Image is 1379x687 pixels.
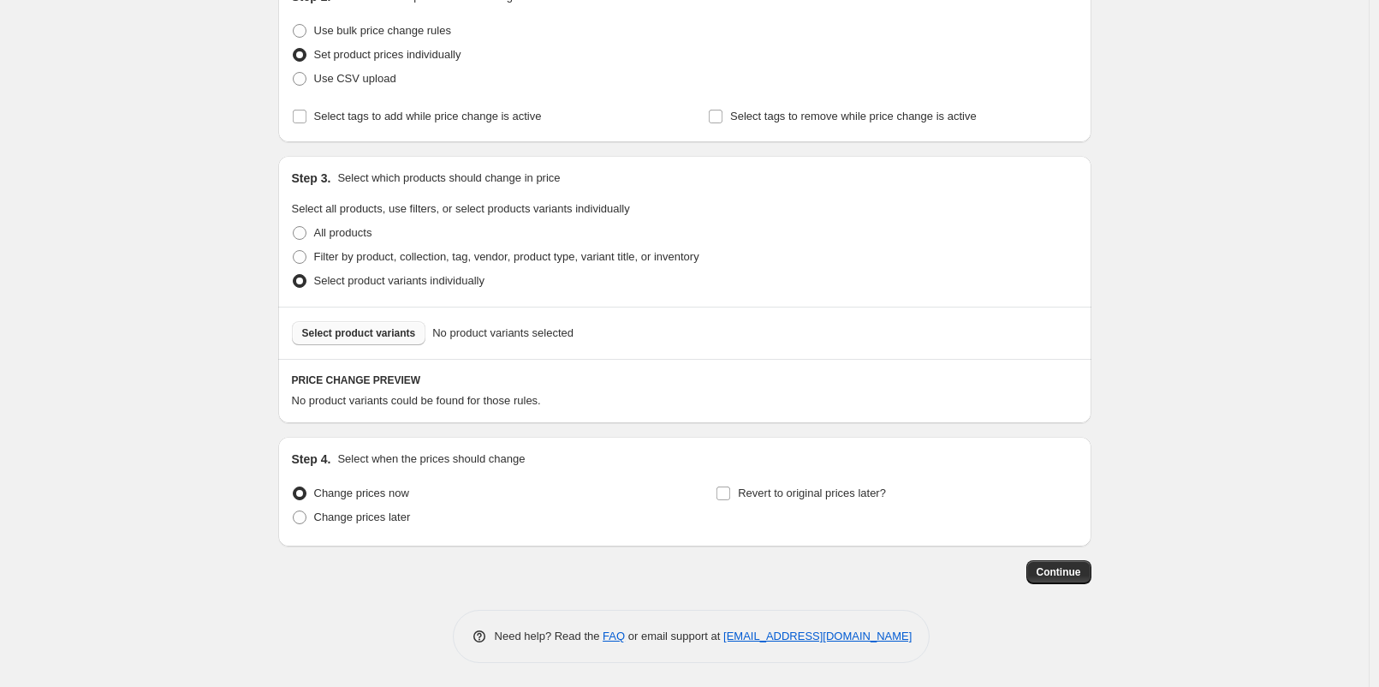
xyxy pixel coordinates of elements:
span: Select product variants individually [314,274,484,287]
span: or email support at [625,630,723,642]
span: Use CSV upload [314,72,396,85]
h6: PRICE CHANGE PREVIEW [292,373,1078,387]
span: Set product prices individually [314,48,461,61]
h2: Step 4. [292,451,331,468]
a: [EMAIL_ADDRESS][DOMAIN_NAME] [723,630,912,642]
span: All products [314,226,372,239]
span: Select tags to add while price change is active [314,110,542,122]
span: Revert to original prices later? [738,487,886,499]
a: FAQ [603,630,625,642]
button: Continue [1026,560,1091,584]
span: Continue [1037,565,1081,579]
p: Select when the prices should change [337,451,525,468]
span: No product variants could be found for those rules. [292,394,541,407]
p: Select which products should change in price [337,170,560,187]
button: Select product variants [292,321,426,345]
span: No product variants selected [432,325,574,342]
span: Select all products, use filters, or select products variants individually [292,202,630,215]
span: Change prices later [314,511,411,523]
span: Select tags to remove while price change is active [730,110,977,122]
span: Need help? Read the [495,630,603,642]
span: Filter by product, collection, tag, vendor, product type, variant title, or inventory [314,250,699,263]
h2: Step 3. [292,170,331,187]
span: Select product variants [302,326,416,340]
span: Change prices now [314,487,409,499]
span: Use bulk price change rules [314,24,451,37]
